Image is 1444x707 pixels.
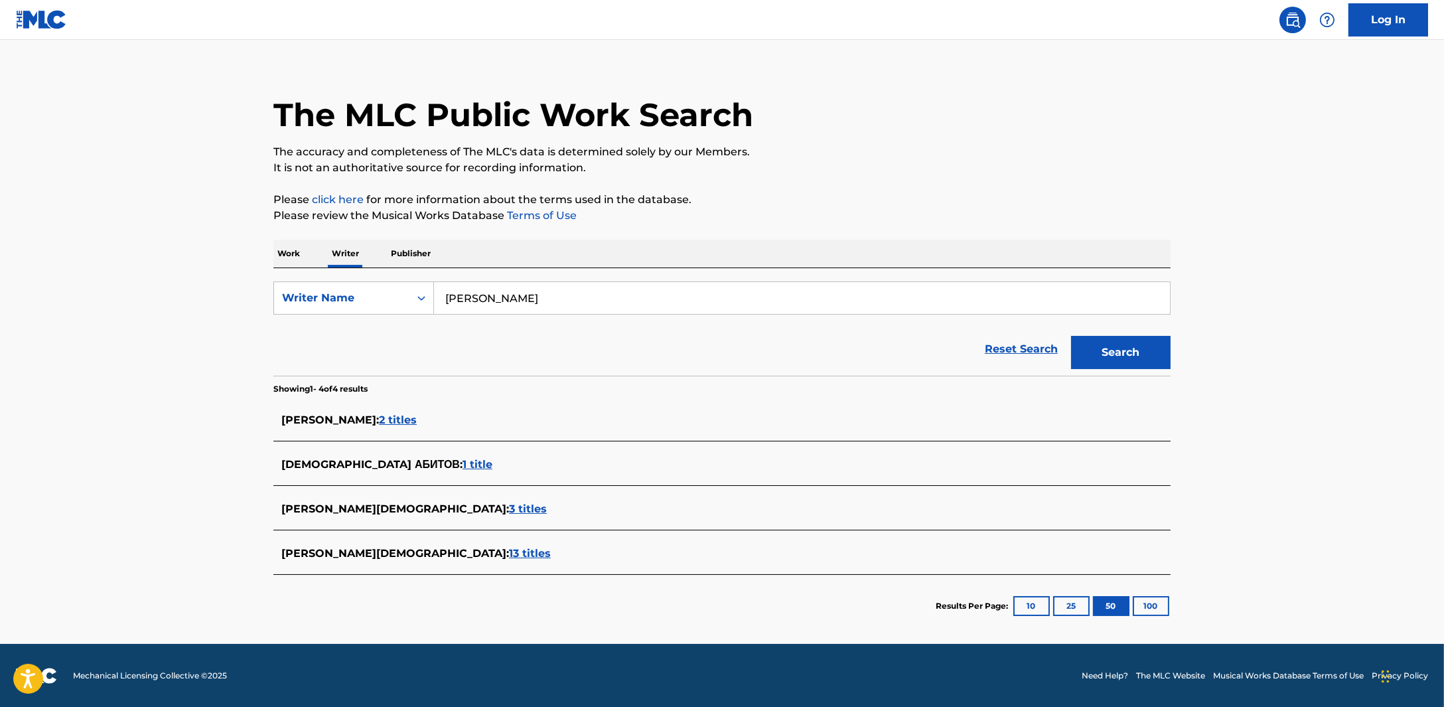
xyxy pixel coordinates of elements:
[978,335,1064,364] a: Reset Search
[282,290,401,306] div: Writer Name
[16,10,67,29] img: MLC Logo
[1071,336,1171,369] button: Search
[1013,596,1050,616] button: 10
[1053,596,1090,616] button: 25
[509,547,551,560] span: 13 titles
[1279,7,1306,33] a: Public Search
[509,503,547,515] span: 3 titles
[504,209,577,222] a: Terms of Use
[273,281,1171,376] form: Search Form
[273,160,1171,176] p: It is not an authoritative source for recording information.
[273,95,753,135] h1: The MLC Public Work Search
[936,600,1011,612] p: Results Per Page:
[379,414,417,426] span: 2 titles
[1319,12,1335,28] img: help
[281,458,463,471] span: [DEMOGRAPHIC_DATA] АБИТОВ :
[1372,670,1428,682] a: Privacy Policy
[273,240,304,268] p: Work
[273,192,1171,208] p: Please for more information about the terms used in the database.
[16,668,57,684] img: logo
[463,458,492,471] span: 1 title
[1314,7,1340,33] div: Help
[1213,670,1364,682] a: Musical Works Database Terms of Use
[281,547,509,560] span: [PERSON_NAME][DEMOGRAPHIC_DATA] :
[312,193,364,206] a: click here
[328,240,363,268] p: Writer
[1093,596,1129,616] button: 50
[1382,657,1390,696] div: Drag
[1285,12,1301,28] img: search
[1378,643,1444,707] iframe: Chat Widget
[1348,3,1428,37] a: Log In
[273,208,1171,224] p: Please review the Musical Works Database
[1136,670,1205,682] a: The MLC Website
[281,503,509,515] span: [PERSON_NAME][DEMOGRAPHIC_DATA] :
[1082,670,1128,682] a: Need Help?
[273,144,1171,160] p: The accuracy and completeness of The MLC's data is determined solely by our Members.
[273,383,368,395] p: Showing 1 - 4 of 4 results
[281,414,379,426] span: [PERSON_NAME] :
[1133,596,1169,616] button: 100
[387,240,435,268] p: Publisher
[73,670,227,682] span: Mechanical Licensing Collective © 2025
